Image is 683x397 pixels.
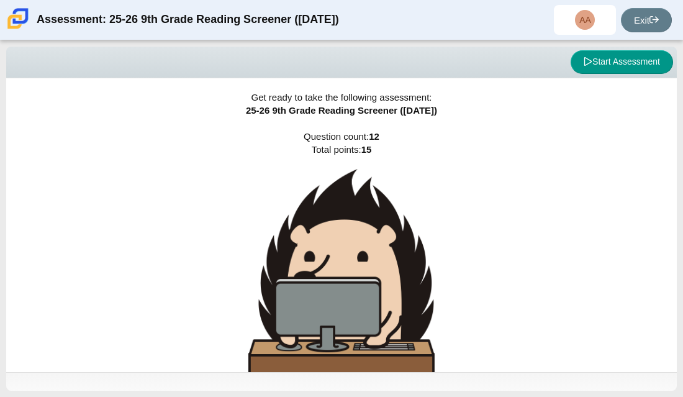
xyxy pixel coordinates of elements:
[571,50,673,74] button: Start Assessment
[5,6,31,32] img: Carmen School of Science & Technology
[251,92,432,103] span: Get ready to take the following assessment:
[246,105,437,116] span: 25-26 9th Grade Reading Screener ([DATE])
[369,131,379,142] b: 12
[361,144,372,155] b: 15
[5,23,31,34] a: Carmen School of Science & Technology
[248,169,435,391] img: hedgehog-behind-computer-large.png
[579,16,591,24] span: AA
[621,8,672,32] a: Exit
[37,5,339,35] div: Assessment: 25-26 9th Grade Reading Screener ([DATE])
